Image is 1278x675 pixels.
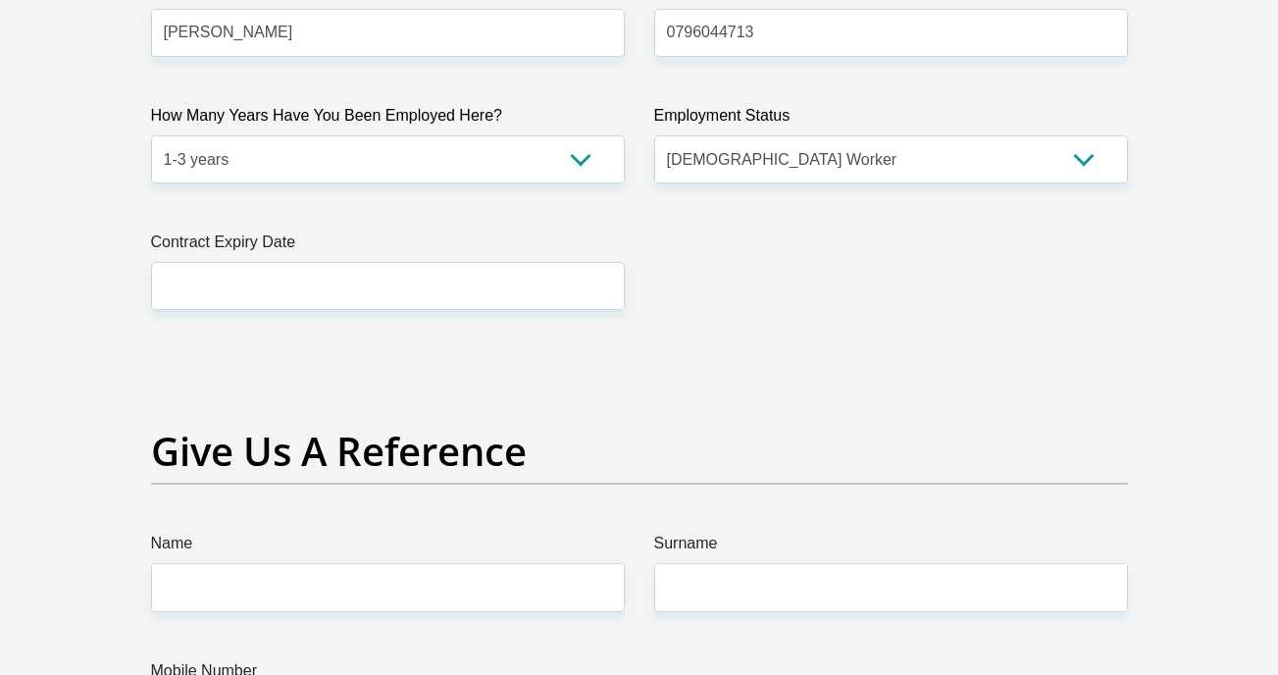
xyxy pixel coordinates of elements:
label: Employment Status [654,104,1128,135]
input: Employer's Name [151,9,625,57]
h2: Give Us A Reference [151,428,1128,475]
input: Surname [654,563,1128,611]
label: Surname [654,532,1128,563]
label: Name [151,532,625,563]
label: How Many Years Have You Been Employed Here? [151,104,625,135]
input: Employer Work Number [654,9,1128,57]
input: Name [151,563,625,611]
label: Contract Expiry Date [151,231,625,262]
